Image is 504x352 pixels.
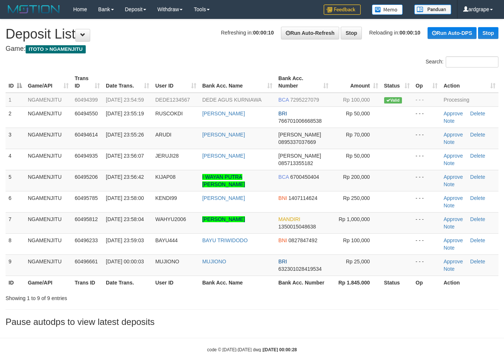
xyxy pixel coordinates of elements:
a: Approve [444,216,463,222]
th: Status [381,276,413,289]
a: Approve [444,132,463,138]
th: Action [441,276,498,289]
span: 60495812 [75,216,98,222]
span: Reloading in: [369,30,420,36]
a: Note [444,266,455,272]
a: Delete [470,259,485,264]
a: Run Auto-DPS [428,27,477,39]
td: NGAMENJITU [25,191,72,212]
span: [DATE] 23:56:42 [106,174,144,180]
a: Note [444,224,455,230]
span: BAYU444 [155,237,177,243]
span: DEDE1234567 [155,97,190,103]
span: Rp 200,000 [343,174,370,180]
td: NGAMENJITU [25,170,72,191]
span: MUJIONO [155,259,179,264]
span: 60494399 [75,97,98,103]
span: Rp 25,000 [346,259,370,264]
span: RUSCOKDI [155,111,183,116]
a: Note [444,245,455,251]
th: User ID: activate to sort column ascending [152,72,199,93]
a: Approve [444,174,463,180]
a: Stop [478,27,498,39]
span: [DATE] 23:58:00 [106,195,144,201]
td: 8 [6,233,25,254]
span: 60495785 [75,195,98,201]
a: BAYU TRIWIDODO [202,237,248,243]
th: Bank Acc. Name [199,276,275,289]
td: Processing [441,93,498,107]
label: Search: [426,56,498,68]
span: JERUJI28 [155,153,179,159]
td: NGAMENJITU [25,254,72,276]
a: Delete [470,216,485,222]
th: Trans ID: activate to sort column ascending [72,72,103,93]
a: [PERSON_NAME] [202,132,245,138]
th: Op: activate to sort column ascending [413,72,441,93]
th: User ID [152,276,199,289]
th: Trans ID [72,276,103,289]
span: Rp 250,000 [343,195,370,201]
th: Game/API: activate to sort column ascending [25,72,72,93]
th: Bank Acc. Number [275,276,331,289]
td: NGAMENJITU [25,212,72,233]
h1: Deposit List [6,27,498,42]
td: - - - [413,170,441,191]
strong: 00:00:10 [400,30,420,36]
td: 7 [6,212,25,233]
span: [PERSON_NAME] [278,132,321,138]
span: Rp 50,000 [346,111,370,116]
span: [DATE] 23:59:03 [106,237,144,243]
td: 4 [6,149,25,170]
th: Game/API [25,276,72,289]
span: [DATE] 23:56:07 [106,153,144,159]
div: Showing 1 to 9 of 9 entries [6,292,204,302]
td: - - - [413,128,441,149]
a: MUJIONO [202,259,226,264]
span: Copy 0827847492 to clipboard [288,237,317,243]
span: Rp 70,000 [346,132,370,138]
span: Rp 100,000 [343,237,370,243]
span: BNI [278,237,287,243]
td: NGAMENJITU [25,128,72,149]
span: [PERSON_NAME] [278,153,321,159]
td: - - - [413,233,441,254]
a: Approve [444,259,463,264]
th: Op [413,276,441,289]
span: Copy 766701006668538 to clipboard [278,118,322,124]
a: Approve [444,111,463,116]
td: - - - [413,149,441,170]
span: [DATE] 23:58:04 [106,216,144,222]
span: MANDIRI [278,216,300,222]
a: Delete [470,174,485,180]
td: - - - [413,93,441,107]
h3: Pause autodps to view latest deposits [6,317,498,327]
span: 60494614 [75,132,98,138]
td: - - - [413,212,441,233]
a: Approve [444,195,463,201]
a: Delete [470,237,485,243]
img: Button%20Memo.svg [372,4,403,15]
td: NGAMENJITU [25,233,72,254]
td: NGAMENJITU [25,106,72,128]
span: Refreshing in: [221,30,274,36]
th: Action: activate to sort column ascending [441,72,498,93]
a: [PERSON_NAME] [202,153,245,159]
span: Copy 7295227079 to clipboard [290,97,319,103]
span: BNI [278,195,287,201]
span: Rp 50,000 [346,153,370,159]
a: Delete [470,195,485,201]
td: 3 [6,128,25,149]
span: 60494550 [75,111,98,116]
a: Approve [444,153,463,159]
td: 2 [6,106,25,128]
a: [PERSON_NAME] [202,111,245,116]
span: ITOTO > NGAMENJITU [26,45,86,53]
th: Bank Acc. Name: activate to sort column ascending [199,72,275,93]
th: Bank Acc. Number: activate to sort column ascending [275,72,331,93]
img: MOTION_logo.png [6,4,62,15]
span: BCA [278,97,289,103]
a: Delete [470,132,485,138]
td: NGAMENJITU [25,93,72,107]
span: 60494935 [75,153,98,159]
